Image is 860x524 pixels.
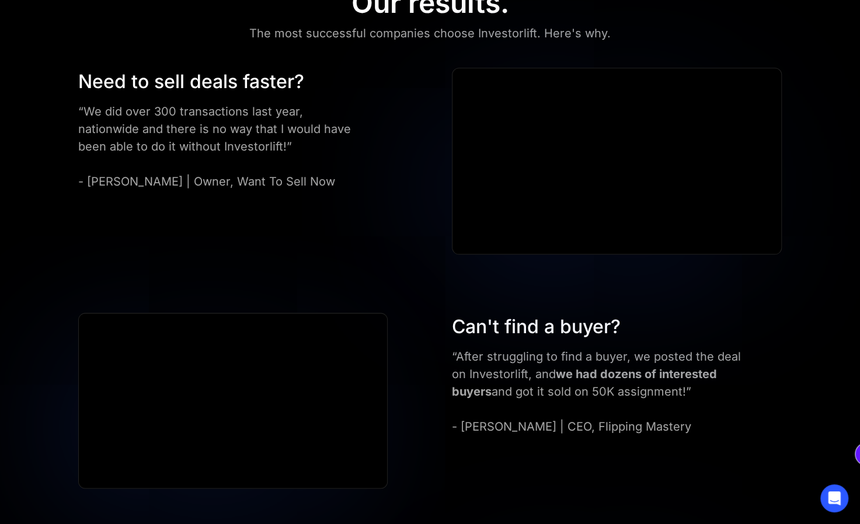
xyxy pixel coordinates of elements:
[78,68,357,96] div: Need to sell deals faster?
[452,313,749,341] div: Can't find a buyer?
[79,313,387,487] iframe: JERRY N
[452,348,749,435] div: “After struggling to find a buyer, we posted the deal on Investorlift, and and got it sold on 50K...
[452,68,781,254] iframe: NICK PERRY
[78,103,357,190] div: “We did over 300 transactions last year, nationwide and there is no way that I would have been ab...
[249,24,611,43] div: The most successful companies choose Investorlift. Here's why.
[820,484,848,512] div: Open Intercom Messenger
[452,367,717,399] strong: we had dozens of interested buyers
